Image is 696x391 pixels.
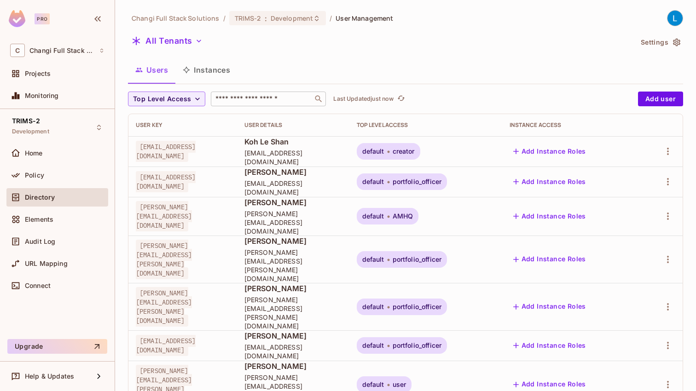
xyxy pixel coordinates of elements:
[510,144,590,159] button: Add Instance Roles
[667,11,683,26] img: Le Shan Work
[133,93,191,105] span: Top Level Access
[29,47,94,54] span: Workspace: Changi Full Stack Solutions
[128,34,206,48] button: All Tenants
[25,373,74,380] span: Help & Updates
[393,148,415,155] span: creator
[136,141,196,162] span: [EMAIL_ADDRESS][DOMAIN_NAME]
[175,58,238,81] button: Instances
[12,117,40,125] span: TRIMS-2
[244,248,342,283] span: [PERSON_NAME][EMAIL_ADDRESS][PERSON_NAME][DOMAIN_NAME]
[244,179,342,196] span: [EMAIL_ADDRESS][DOMAIN_NAME]
[235,14,261,23] span: TRIMS-2
[362,178,384,185] span: default
[244,209,342,236] span: [PERSON_NAME][EMAIL_ADDRESS][DOMAIN_NAME]
[223,14,226,23] li: /
[357,121,495,129] div: Top Level Access
[136,121,230,129] div: User Key
[510,121,632,129] div: Instance Access
[244,121,342,129] div: User Details
[336,14,393,23] span: User Management
[393,303,442,310] span: portfolio_officer
[333,95,394,103] p: Last Updated just now
[244,361,342,371] span: [PERSON_NAME]
[244,295,342,330] span: [PERSON_NAME][EMAIL_ADDRESS][PERSON_NAME][DOMAIN_NAME]
[136,171,196,192] span: [EMAIL_ADDRESS][DOMAIN_NAME]
[510,209,590,224] button: Add Instance Roles
[136,335,196,356] span: [EMAIL_ADDRESS][DOMAIN_NAME]
[128,58,175,81] button: Users
[25,194,55,201] span: Directory
[244,236,342,246] span: [PERSON_NAME]
[136,240,192,279] span: [PERSON_NAME][EMAIL_ADDRESS][PERSON_NAME][DOMAIN_NAME]
[25,172,44,179] span: Policy
[25,216,53,223] span: Elements
[510,338,590,353] button: Add Instance Roles
[362,148,384,155] span: default
[264,15,267,22] span: :
[637,35,683,50] button: Settings
[244,149,342,166] span: [EMAIL_ADDRESS][DOMAIN_NAME]
[10,44,25,57] span: C
[362,342,384,349] span: default
[393,342,442,349] span: portfolio_officer
[35,13,50,24] div: Pro
[244,197,342,207] span: [PERSON_NAME]
[136,201,192,231] span: [PERSON_NAME][EMAIL_ADDRESS][DOMAIN_NAME]
[393,381,406,388] span: user
[244,137,342,147] span: Koh Le Shan
[25,149,43,157] span: Home
[362,256,384,263] span: default
[7,339,107,354] button: Upgrade
[510,299,590,314] button: Add Instance Roles
[244,331,342,341] span: [PERSON_NAME]
[393,213,413,220] span: AMHQ
[25,282,51,289] span: Connect
[362,303,384,310] span: default
[393,256,442,263] span: portfolio_officer
[394,93,406,104] span: Click to refresh data
[25,260,68,267] span: URL Mapping
[12,128,49,135] span: Development
[244,343,342,360] span: [EMAIL_ADDRESS][DOMAIN_NAME]
[510,252,590,267] button: Add Instance Roles
[244,167,342,177] span: [PERSON_NAME]
[395,93,406,104] button: refresh
[136,287,192,327] span: [PERSON_NAME][EMAIL_ADDRESS][PERSON_NAME][DOMAIN_NAME]
[244,283,342,293] span: [PERSON_NAME]
[25,92,59,99] span: Monitoring
[393,178,442,185] span: portfolio_officer
[128,92,205,106] button: Top Level Access
[9,10,25,27] img: SReyMgAAAABJRU5ErkJggg==
[638,92,683,106] button: Add user
[25,70,51,77] span: Projects
[397,94,405,103] span: refresh
[510,174,590,189] button: Add Instance Roles
[362,213,384,220] span: default
[25,238,55,245] span: Audit Log
[330,14,332,23] li: /
[362,381,384,388] span: default
[132,14,220,23] span: the active workspace
[271,14,313,23] span: Development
